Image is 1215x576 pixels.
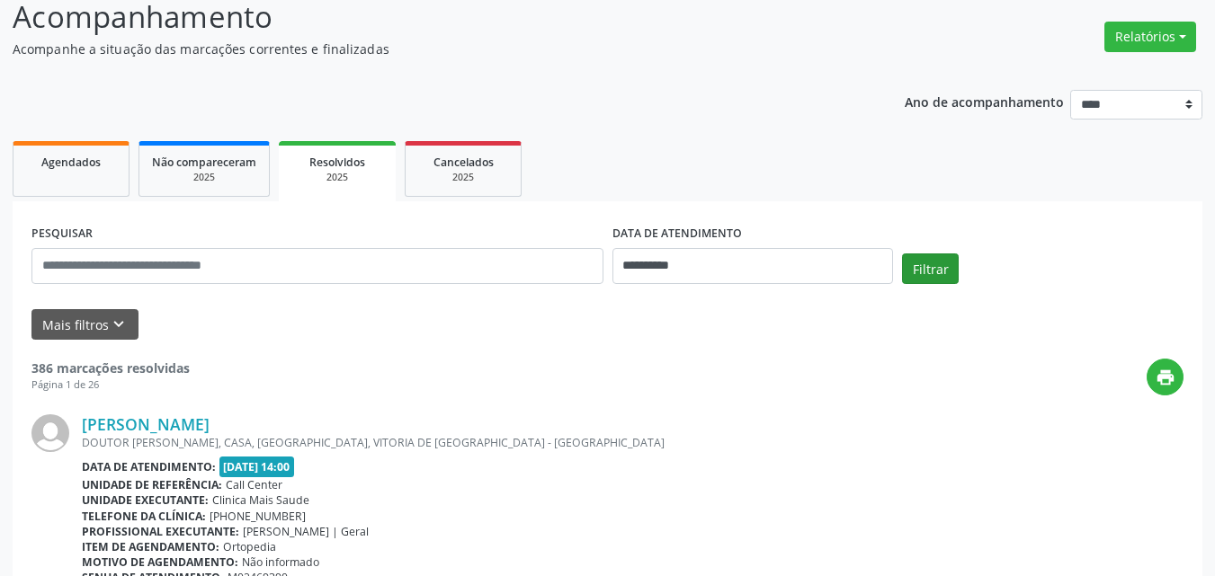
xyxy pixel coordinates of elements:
[152,171,256,184] div: 2025
[226,477,282,492] span: Call Center
[612,220,742,248] label: DATA DE ATENDIMENTO
[433,155,494,170] span: Cancelados
[109,315,129,334] i: keyboard_arrow_down
[82,492,209,508] b: Unidade executante:
[82,524,239,539] b: Profissional executante:
[1104,22,1196,52] button: Relatórios
[31,377,190,393] div: Página 1 de 26
[82,539,219,554] b: Item de agendamento:
[82,435,1184,450] div: DOUTOR [PERSON_NAME], CASA, [GEOGRAPHIC_DATA], VITORIA DE [GEOGRAPHIC_DATA] - [GEOGRAPHIC_DATA]
[905,90,1064,112] p: Ano de acompanhamento
[223,539,276,554] span: Ortopedia
[291,171,383,184] div: 2025
[82,459,216,474] b: Data de atendimento:
[13,40,845,58] p: Acompanhe a situação das marcações correntes e finalizadas
[242,554,319,570] span: Não informado
[82,554,238,570] b: Motivo de agendamento:
[82,509,206,524] b: Telefone da clínica:
[41,155,101,170] span: Agendados
[309,155,365,170] span: Resolvidos
[902,253,959,284] button: Filtrar
[31,359,190,377] strong: 386 marcações resolvidas
[82,477,222,492] b: Unidade de referência:
[31,220,93,248] label: PESQUISAR
[31,309,138,341] button: Mais filtroskeyboard_arrow_down
[31,414,69,452] img: img
[418,171,508,184] div: 2025
[1156,368,1175,387] i: print
[219,456,295,477] span: [DATE] 14:00
[243,524,369,539] span: [PERSON_NAME] | Geral
[82,414,210,434] a: [PERSON_NAME]
[152,155,256,170] span: Não compareceram
[210,509,306,524] span: [PHONE_NUMBER]
[1147,359,1184,395] button: print
[212,492,309,508] span: Clinica Mais Saude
